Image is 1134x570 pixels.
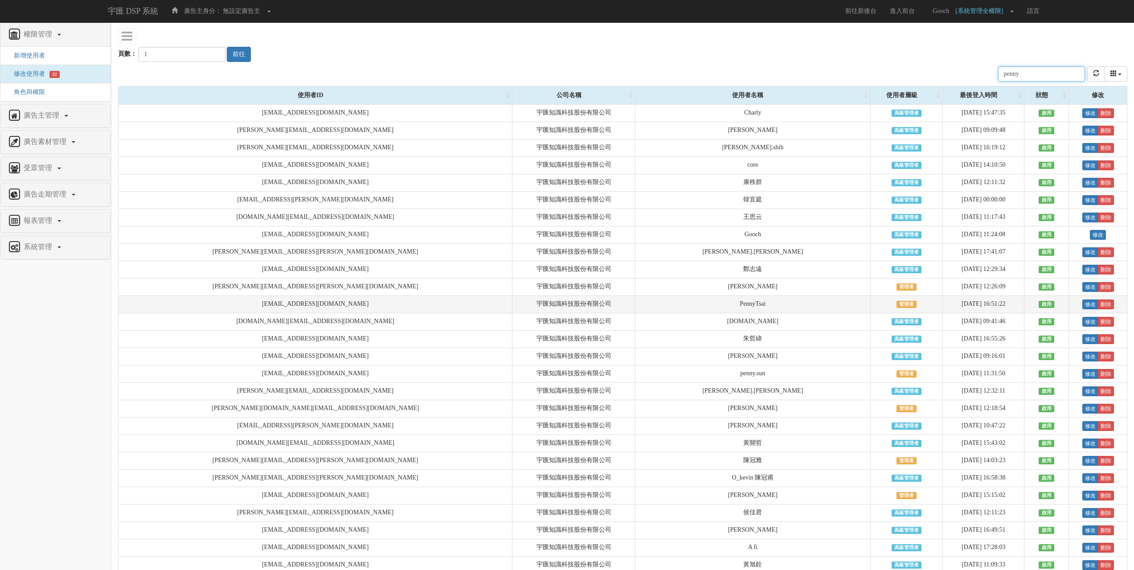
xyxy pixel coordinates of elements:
[635,296,870,313] td: PennyTsai
[998,66,1085,82] input: Search
[512,365,635,383] td: 宇匯知識科技股份有限公司
[1039,457,1054,464] span: 啟用
[7,109,104,123] a: 廣告主管理
[1082,404,1098,414] a: 修改
[1098,473,1114,483] a: 刪除
[512,487,635,504] td: 宇匯知識科技股份有限公司
[1039,492,1054,499] span: 啟用
[635,174,870,192] td: 康秩群
[1098,334,1114,344] a: 刪除
[512,331,635,348] td: 宇匯知識科技股份有限公司
[512,139,635,157] td: 宇匯知識科技股份有限公司
[635,452,870,470] td: 陳冠雅
[1082,299,1098,309] a: 修改
[1082,108,1098,118] a: 修改
[635,313,870,331] td: [DOMAIN_NAME]
[1082,213,1098,222] a: 修改
[512,522,635,539] td: 宇匯知識科技股份有限公司
[119,348,512,365] td: [EMAIL_ADDRESS][DOMAIN_NAME]
[892,422,922,430] span: 高級管理者
[512,418,635,435] td: 宇匯知識科技股份有限公司
[7,161,104,176] a: 受眾管理
[635,348,870,365] td: [PERSON_NAME]
[1098,195,1114,205] a: 刪除
[512,400,635,418] td: 宇匯知識科技股份有限公司
[1098,299,1114,309] a: 刪除
[512,539,635,557] td: 宇匯知識科技股份有限公司
[1098,560,1114,570] a: 刪除
[1039,527,1054,534] span: 啟用
[892,562,922,569] span: 高級管理者
[7,188,104,202] a: 廣告走期管理
[943,365,1024,383] td: [DATE] 11:31:50
[892,544,922,551] span: 高級管理者
[897,492,917,499] span: 管理者
[943,418,1024,435] td: [DATE] 10:47:22
[943,331,1024,348] td: [DATE] 16:55:26
[892,336,922,343] span: 高級管理者
[943,105,1024,122] td: [DATE] 15:47:35
[1039,388,1054,395] span: 啟用
[7,52,45,59] span: 新增使用者
[1098,160,1114,170] a: 刪除
[1098,282,1114,292] a: 刪除
[943,261,1024,279] td: [DATE] 12:29:34
[635,504,870,522] td: 侯佳君
[49,71,60,78] span: 22
[119,400,512,418] td: [PERSON_NAME][DOMAIN_NAME][EMAIL_ADDRESS][DOMAIN_NAME]
[119,313,512,331] td: [DOMAIN_NAME][EMAIL_ADDRESS][DOMAIN_NAME]
[119,157,512,174] td: [EMAIL_ADDRESS][DOMAIN_NAME]
[943,522,1024,539] td: [DATE] 16:49:51
[512,313,635,331] td: 宇匯知識科技股份有限公司
[1087,66,1105,82] button: refresh
[1098,491,1114,500] a: 刪除
[1082,160,1098,170] a: 修改
[1105,66,1128,82] div: Columns
[943,452,1024,470] td: [DATE] 14:03:23
[1098,108,1114,118] a: 刪除
[7,70,45,77] a: 修改使用者
[119,261,512,279] td: [EMAIL_ADDRESS][DOMAIN_NAME]
[892,144,922,152] span: 高級管理者
[943,174,1024,192] td: [DATE] 12:11:32
[1024,86,1068,104] div: 狀態
[943,279,1024,296] td: [DATE] 12:26:09
[119,296,512,313] td: [EMAIL_ADDRESS][DOMAIN_NAME]
[892,197,922,204] span: 高級管理者
[7,89,45,95] span: 角色與權限
[512,105,635,122] td: 宇匯知識科技股份有限公司
[943,400,1024,418] td: [DATE] 12:18:54
[635,522,870,539] td: [PERSON_NAME]
[21,217,57,224] span: 報表管理
[119,174,512,192] td: [EMAIL_ADDRESS][DOMAIN_NAME]
[1039,197,1054,204] span: 啟用
[635,192,870,209] td: 韓宜庭
[943,192,1024,209] td: [DATE] 00:00:00
[635,331,870,348] td: 朱哲緯
[1082,334,1098,344] a: 修改
[1039,353,1054,360] span: 啟用
[512,279,635,296] td: 宇匯知識科技股份有限公司
[1039,336,1054,343] span: 啟用
[1039,422,1054,430] span: 啟用
[635,105,870,122] td: Charly
[943,209,1024,226] td: [DATE] 11:17:43
[635,157,870,174] td: core
[512,209,635,226] td: 宇匯知識科技股份有限公司
[635,209,870,226] td: 王思云
[1098,543,1114,553] a: 刪除
[1082,143,1098,153] a: 修改
[1098,386,1114,396] a: 刪除
[943,296,1024,313] td: [DATE] 16:51:22
[1082,317,1098,327] a: 修改
[512,348,635,365] td: 宇匯知識科技股份有限公司
[943,122,1024,139] td: [DATE] 09:09:48
[897,283,917,291] span: 管理者
[1039,370,1054,377] span: 啟用
[21,190,71,198] span: 廣告走期管理
[943,470,1024,487] td: [DATE] 16:58:38
[892,509,922,517] span: 高級管理者
[512,470,635,487] td: 宇匯知識科技股份有限公司
[512,174,635,192] td: 宇匯知識科技股份有限公司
